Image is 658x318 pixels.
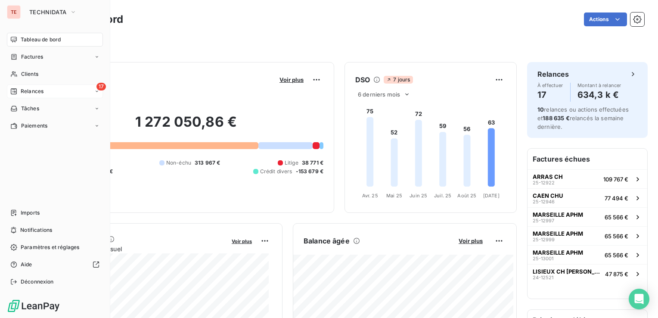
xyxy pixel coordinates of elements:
[603,176,628,183] span: 109 767 €
[533,275,553,280] span: 24-12521
[533,256,553,261] span: 25-13001
[279,76,304,83] span: Voir plus
[533,180,555,185] span: 25-12922
[577,83,621,88] span: Montant à relancer
[537,106,544,113] span: 10
[195,159,220,167] span: 313 967 €
[528,188,647,207] button: CAEN CHU25-1294677 494 €
[386,193,402,199] tspan: Mai 25
[21,87,43,95] span: Relances
[577,88,621,102] h4: 634,3 k €
[543,115,569,122] span: 188 635 €
[49,244,226,253] span: Chiffre d'affaires mensuel
[537,88,563,102] h4: 17
[457,193,476,199] tspan: Août 25
[605,252,628,259] span: 65 566 €
[21,105,39,112] span: Tâches
[362,193,378,199] tspan: Avr. 25
[277,76,306,84] button: Voir plus
[384,76,413,84] span: 7 jours
[528,245,647,264] button: MARSEILLE APHM25-1300165 566 €
[21,243,79,251] span: Paramètres et réglages
[533,249,583,256] span: MARSEILLE APHM
[355,75,370,85] h6: DSO
[528,169,647,188] button: ARRAS CH25-12922109 767 €
[7,5,21,19] div: TE
[260,168,292,175] span: Crédit divers
[528,207,647,226] button: MARSEILLE APHM25-1299765 566 €
[605,233,628,240] span: 65 566 €
[533,192,563,199] span: CAEN CHU
[21,278,54,286] span: Déconnexion
[29,9,66,16] span: TECHNIDATA
[528,149,647,169] h6: Factures échues
[21,70,38,78] span: Clients
[7,258,103,271] a: Aide
[410,193,427,199] tspan: Juin 25
[533,218,554,223] span: 25-12997
[629,289,649,309] div: Open Intercom Messenger
[21,53,43,61] span: Factures
[528,264,647,283] button: LISIEUX CH [PERSON_NAME]24-1252147 875 €
[358,91,400,98] span: 6 derniers mois
[7,299,60,313] img: Logo LeanPay
[21,36,61,44] span: Tableau de bord
[232,238,252,244] span: Voir plus
[533,173,563,180] span: ARRAS CH
[459,237,483,244] span: Voir plus
[584,12,627,26] button: Actions
[533,230,583,237] span: MARSEILLE APHM
[483,193,500,199] tspan: [DATE]
[537,83,563,88] span: À effectuer
[456,237,485,245] button: Voir plus
[49,113,323,139] h2: 1 272 050,86 €
[21,261,32,268] span: Aide
[285,159,298,167] span: Litige
[166,159,191,167] span: Non-échu
[537,106,629,130] span: relances ou actions effectuées et relancés la semaine dernière.
[304,236,350,246] h6: Balance âgée
[533,237,555,242] span: 25-12999
[605,195,628,202] span: 77 494 €
[229,237,255,245] button: Voir plus
[605,214,628,221] span: 65 566 €
[20,226,52,234] span: Notifications
[296,168,324,175] span: -153 679 €
[96,83,106,90] span: 17
[434,193,451,199] tspan: Juil. 25
[533,268,602,275] span: LISIEUX CH [PERSON_NAME]
[533,199,555,204] span: 25-12946
[21,209,40,217] span: Imports
[605,271,628,277] span: 47 875 €
[528,226,647,245] button: MARSEILLE APHM25-1299965 566 €
[302,159,323,167] span: 38 771 €
[533,211,583,218] span: MARSEILLE APHM
[21,122,47,130] span: Paiements
[537,69,569,79] h6: Relances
